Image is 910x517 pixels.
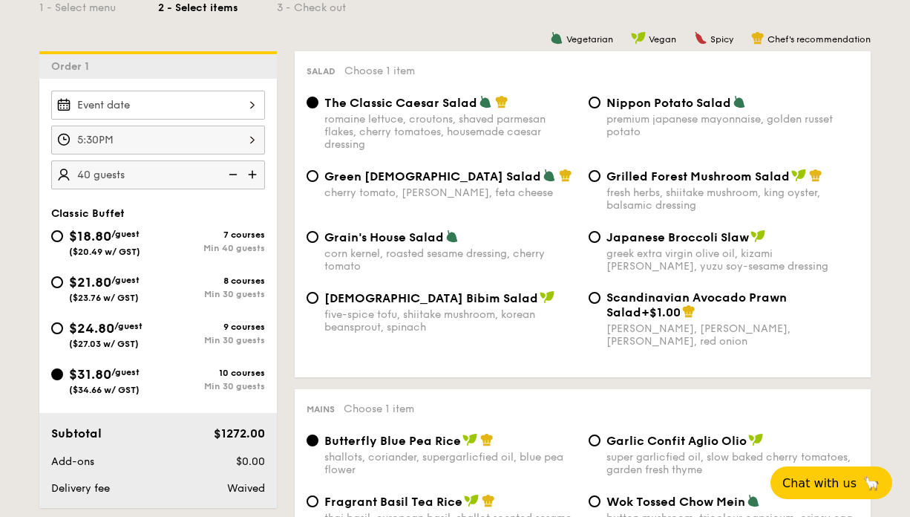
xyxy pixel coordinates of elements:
[324,113,577,151] div: romaine lettuce, croutons, shaved parmesan flakes, cherry tomatoes, housemade caesar dressing
[445,230,459,243] img: icon-vegetarian.fe4039eb.svg
[344,403,414,415] span: Choose 1 item
[114,321,143,331] span: /guest
[51,322,63,334] input: $24.80/guest($27.03 w/ GST)9 coursesMin 30 guests
[495,95,508,108] img: icon-chef-hat.a58ddaea.svg
[606,322,859,348] div: [PERSON_NAME], [PERSON_NAME], [PERSON_NAME], red onion
[631,31,646,45] img: icon-vegan.f8ff3823.svg
[770,466,892,499] button: Chat with us🦙
[51,426,102,440] span: Subtotal
[51,207,125,220] span: Classic Buffet
[243,160,265,189] img: icon-add.58712e84.svg
[307,292,318,304] input: [DEMOGRAPHIC_DATA] Bibim Saladfive-spice tofu, shiitake mushroom, korean beansprout, spinach
[158,322,265,332] div: 9 courses
[606,495,745,509] span: Wok Tossed Chow Mein
[649,34,676,45] span: Vegan
[462,433,477,446] img: icon-vegan.f8ff3823.svg
[307,170,318,182] input: Green [DEMOGRAPHIC_DATA] Saladcherry tomato, [PERSON_NAME], feta cheese
[710,34,733,45] span: Spicy
[324,169,541,183] span: Green [DEMOGRAPHIC_DATA] Salad
[480,433,494,446] img: icon-chef-hat.a58ddaea.svg
[236,455,265,468] span: $0.00
[158,335,265,345] div: Min 30 guests
[51,91,265,120] input: Event date
[540,290,554,304] img: icon-vegan.f8ff3823.svg
[550,31,563,45] img: icon-vegetarian.fe4039eb.svg
[606,169,790,183] span: Grilled Forest Mushroom Salad
[809,169,822,182] img: icon-chef-hat.a58ddaea.svg
[51,230,63,242] input: $18.80/guest($20.49 w/ GST)7 coursesMin 40 guests
[733,95,746,108] img: icon-vegetarian.fe4039eb.svg
[464,494,479,507] img: icon-vegan.f8ff3823.svg
[307,66,335,77] span: Salad
[69,339,139,349] span: ($27.03 w/ GST)
[324,247,577,273] div: corn kernel, roasted sesame dressing, cherry tomato
[69,320,114,336] span: $24.80
[69,366,111,383] span: $31.80
[51,368,63,380] input: $31.80/guest($34.66 w/ GST)10 coursesMin 30 guests
[69,274,111,290] span: $21.80
[606,230,749,244] span: Japanese Broccoli Slaw
[307,404,335,414] span: Mains
[158,289,265,299] div: Min 30 guests
[682,305,695,318] img: icon-chef-hat.a58ddaea.svg
[307,231,318,243] input: Grain's House Saladcorn kernel, roasted sesame dressing, cherry tomato
[69,385,140,395] span: ($34.66 w/ GST)
[606,290,787,319] span: Scandinavian Avocado Prawn Salad
[111,229,140,239] span: /guest
[324,96,477,110] span: The Classic Caesar Salad
[111,275,140,285] span: /guest
[51,60,95,73] span: Order 1
[324,186,577,199] div: cherry tomato, [PERSON_NAME], feta cheese
[767,34,871,45] span: Chef's recommendation
[307,97,318,108] input: The Classic Caesar Saladromaine lettuce, croutons, shaved parmesan flakes, cherry tomatoes, house...
[51,126,265,155] input: Event time
[307,495,318,507] input: Fragrant Basil Tea Ricethai basil, european basil, shallot scented sesame oil, barley multigrain ...
[559,169,572,182] img: icon-chef-hat.a58ddaea.svg
[227,482,265,495] span: Waived
[606,434,747,448] span: Garlic Confit Aglio Olio
[69,293,139,303] span: ($23.76 w/ GST)
[606,247,859,273] div: greek extra virgin olive oil, kizami [PERSON_NAME], yuzu soy-sesame dressing
[589,231,600,243] input: Japanese Broccoli Slawgreek extra virgin olive oil, kizami [PERSON_NAME], yuzu soy-sesame dressing
[641,305,681,319] span: +$1.00
[589,292,600,304] input: Scandinavian Avocado Prawn Salad+$1.00[PERSON_NAME], [PERSON_NAME], [PERSON_NAME], red onion
[69,247,140,257] span: ($20.49 w/ GST)
[307,435,318,446] input: Butterfly Blue Pea Riceshallots, coriander, supergarlicfied oil, blue pea flower
[51,160,265,189] input: Number of guests
[747,494,760,507] img: icon-vegetarian.fe4039eb.svg
[158,243,265,253] div: Min 40 guests
[324,308,577,334] div: five-spice tofu, shiitake mushroom, korean beansprout, spinach
[220,160,243,189] img: icon-reduce.1d2dbef1.svg
[606,113,859,138] div: premium japanese mayonnaise, golden russet potato
[606,186,859,212] div: fresh herbs, shiitake mushroom, king oyster, balsamic dressing
[791,169,806,182] img: icon-vegan.f8ff3823.svg
[782,476,857,490] span: Chat with us
[69,228,111,244] span: $18.80
[694,31,707,45] img: icon-spicy.37a8142b.svg
[158,276,265,286] div: 8 courses
[158,368,265,378] div: 10 courses
[51,455,94,468] span: Add-ons
[589,97,600,108] input: Nippon Potato Saladpremium japanese mayonnaise, golden russet potato
[51,482,110,495] span: Delivery fee
[862,475,880,492] span: 🦙
[344,65,415,77] span: Choose 1 item
[479,95,492,108] img: icon-vegetarian.fe4039eb.svg
[324,291,538,305] span: [DEMOGRAPHIC_DATA] Bibim Salad
[158,381,265,391] div: Min 30 guests
[606,96,731,110] span: Nippon Potato Salad
[589,435,600,446] input: Garlic Confit Aglio Oliosuper garlicfied oil, slow baked cherry tomatoes, garden fresh thyme
[589,495,600,507] input: Wok Tossed Chow Meinbutton mushroom, tricolour capsicum, cripsy egg noodle, kikkoman, super garli...
[324,451,577,476] div: shallots, coriander, supergarlicfied oil, blue pea flower
[158,230,265,240] div: 7 courses
[750,230,765,243] img: icon-vegan.f8ff3823.svg
[589,170,600,182] input: Grilled Forest Mushroom Saladfresh herbs, shiitake mushroom, king oyster, balsamic dressing
[482,494,495,507] img: icon-chef-hat.a58ddaea.svg
[324,434,461,448] span: Butterfly Blue Pea Rice
[543,169,556,182] img: icon-vegetarian.fe4039eb.svg
[566,34,613,45] span: Vegetarian
[606,451,859,476] div: super garlicfied oil, slow baked cherry tomatoes, garden fresh thyme
[111,367,140,377] span: /guest
[324,495,462,509] span: Fragrant Basil Tea Rice
[324,230,444,244] span: Grain's House Salad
